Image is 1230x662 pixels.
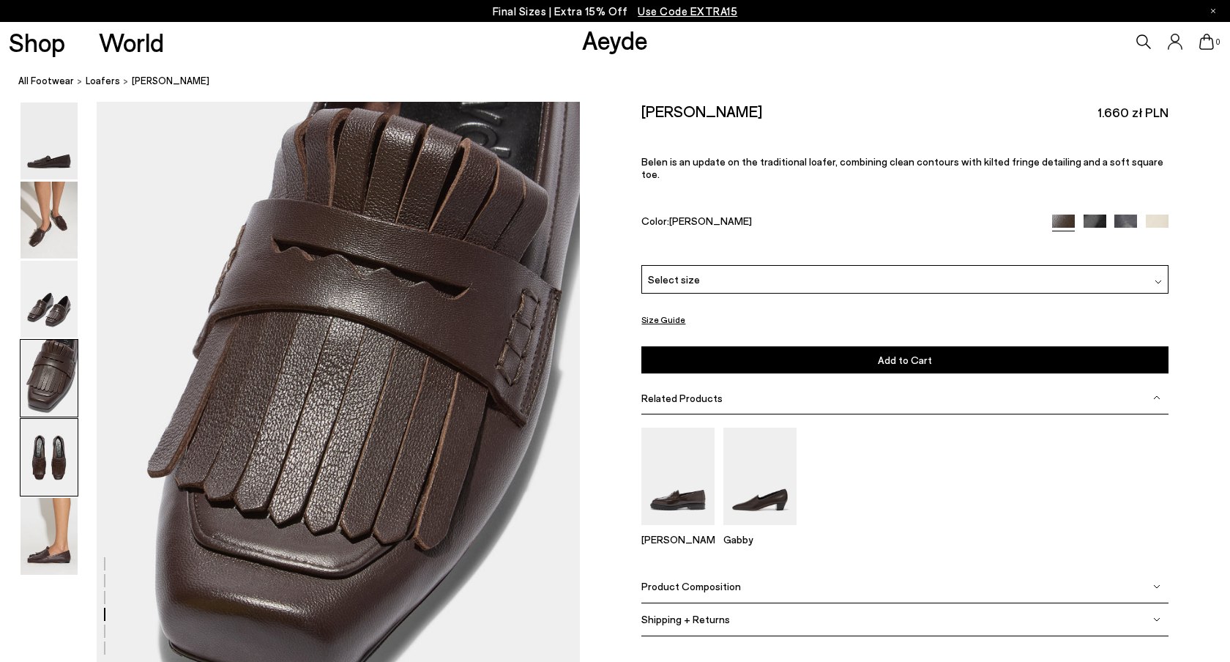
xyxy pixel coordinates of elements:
[20,419,78,496] img: Belen Tassel Loafers - Image 5
[1153,394,1160,401] img: svg%3E
[723,515,797,546] a: Gabby Almond-Toe Loafers Gabby
[723,533,797,546] p: Gabby
[1199,34,1214,50] a: 0
[20,498,78,575] img: Belen Tassel Loafers - Image 6
[582,24,648,55] a: Aeyde
[641,428,715,525] img: Leon Loafers
[641,580,741,592] span: Product Composition
[493,2,738,21] p: Final Sizes | Extra 15% Off
[641,392,723,404] span: Related Products
[878,353,932,365] span: Add to Cart
[641,533,715,546] p: [PERSON_NAME]
[20,261,78,338] img: Belen Tassel Loafers - Image 3
[641,515,715,546] a: Leon Loafers [PERSON_NAME]
[1153,616,1160,623] img: svg%3E
[648,272,700,287] span: Select size
[99,29,164,55] a: World
[132,73,209,89] span: [PERSON_NAME]
[18,73,74,89] a: All Footwear
[1097,103,1168,122] span: 1.660 zł PLN
[18,62,1230,102] nav: breadcrumb
[723,428,797,525] img: Gabby Almond-Toe Loafers
[1155,278,1162,286] img: svg%3E
[641,310,685,329] button: Size Guide
[641,346,1168,373] button: Add to Cart
[638,4,737,18] span: Navigate to /collections/ss25-final-sizes
[641,102,762,120] h2: [PERSON_NAME]
[20,340,78,417] img: Belen Tassel Loafers - Image 4
[641,613,730,625] span: Shipping + Returns
[669,215,752,227] span: [PERSON_NAME]
[86,75,120,86] span: Loafers
[641,155,1168,180] p: Belen is an update on the traditional loafer, combining clean contours with kilted fringe detaili...
[20,182,78,259] img: Belen Tassel Loafers - Image 2
[641,215,1035,231] div: Color:
[1153,583,1160,590] img: svg%3E
[1214,38,1221,46] span: 0
[86,73,120,89] a: Loafers
[9,29,65,55] a: Shop
[20,103,78,179] img: Belen Tassel Loafers - Image 1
